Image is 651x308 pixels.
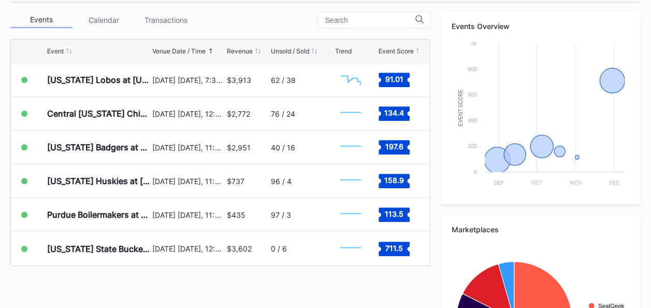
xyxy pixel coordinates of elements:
text: 113.5 [385,209,403,218]
div: Events [10,12,73,28]
svg: Chart title [335,134,366,160]
div: [US_STATE] State Buckeyes at [US_STATE] Wolverines Football [47,244,150,254]
text: 0 [474,169,477,175]
text: 711.5 [385,243,403,252]
text: 91.01 [385,75,403,83]
text: 1k [471,40,477,47]
text: 158.9 [384,176,404,185]
div: 76 / 24 [271,109,295,118]
text: Nov [570,179,582,186]
div: 96 / 4 [271,177,292,186]
text: Oct [531,179,542,186]
div: $737 [227,177,244,186]
div: Event [47,47,64,55]
text: 197.6 [385,142,403,151]
svg: Chart title [451,38,630,194]
div: Event Score [379,47,414,55]
div: Venue Date / Time [152,47,206,55]
div: Trend [335,47,352,55]
div: Revenue [227,47,253,55]
div: [US_STATE] Lobos at [US_STATE] Wolverines Football [47,75,150,85]
div: [DATE] [DATE], 12:00PM [152,109,224,118]
div: 62 / 38 [271,76,296,85]
div: Events Overview [451,22,630,31]
div: Central [US_STATE] Chippewas at [US_STATE] Wolverines Football [47,108,150,119]
div: [DATE] [DATE], 11:59PM [152,211,224,219]
svg: Chart title [335,202,366,228]
input: Search [325,16,415,24]
div: $3,913 [227,76,251,85]
div: 40 / 16 [271,143,295,152]
text: Dec [609,179,619,186]
svg: Chart title [335,101,366,127]
div: $3,602 [227,244,252,253]
div: $2,951 [227,143,251,152]
div: Purdue Boilermakers at [US_STATE] Wolverines Football [47,209,150,220]
text: 134.4 [384,108,404,117]
div: Transactions [135,12,197,28]
svg: Chart title [335,67,366,93]
div: Marketplaces [451,225,630,234]
div: $2,772 [227,109,250,118]
text: 400 [468,117,477,123]
div: [DATE] [DATE], 11:59PM [152,177,224,186]
text: Sep [494,179,503,186]
div: [DATE] [DATE], 7:30PM [152,76,224,85]
div: 0 / 6 [271,244,287,253]
div: [DATE] [DATE], 11:59PM [152,143,224,152]
text: 200 [468,143,477,149]
text: 800 [468,66,477,72]
div: [DATE] [DATE], 12:00PM [152,244,224,253]
text: 600 [468,91,477,97]
svg: Chart title [335,168,366,194]
text: Event Score [458,89,464,126]
div: [US_STATE] Huskies at [US_STATE] Wolverines Football [47,176,150,186]
svg: Chart title [335,236,366,262]
div: [US_STATE] Badgers at [US_STATE] Wolverines Football [47,142,150,152]
div: 97 / 3 [271,211,291,219]
div: Unsold / Sold [271,47,309,55]
div: Calendar [73,12,135,28]
div: $435 [227,211,245,219]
